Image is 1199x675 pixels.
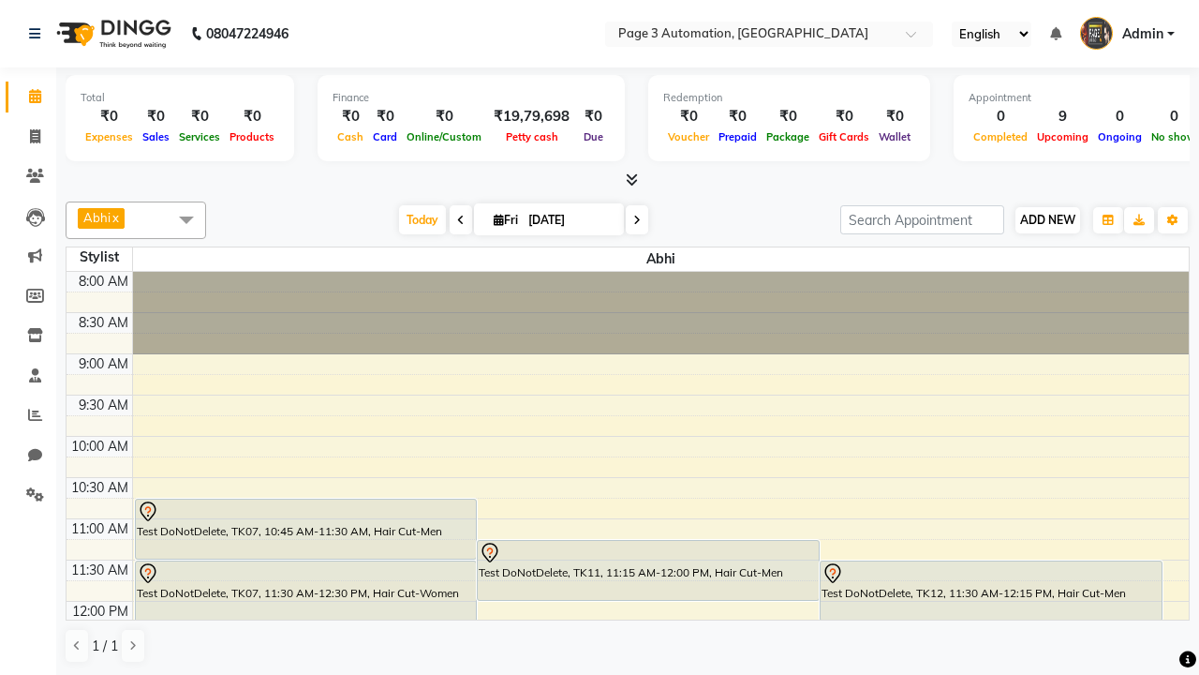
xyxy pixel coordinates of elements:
[174,130,225,143] span: Services
[81,106,138,127] div: ₹0
[138,106,174,127] div: ₹0
[663,130,714,143] span: Voucher
[67,561,132,580] div: 11:30 AM
[402,106,486,127] div: ₹0
[714,130,762,143] span: Prepaid
[874,106,915,127] div: ₹0
[663,106,714,127] div: ₹0
[523,206,616,234] input: 2025-10-03
[1093,130,1147,143] span: Ongoing
[75,272,132,292] div: 8:00 AM
[1122,24,1163,44] span: Admin
[1093,106,1147,127] div: 0
[92,637,118,656] span: 1 / 1
[1015,207,1080,233] button: ADD NEW
[579,130,608,143] span: Due
[67,478,132,498] div: 10:30 AM
[478,541,819,600] div: Test DoNotDelete, TK11, 11:15 AM-12:00 PM, Hair Cut-Men
[489,213,523,227] span: Fri
[81,90,279,106] div: Total
[174,106,225,127] div: ₹0
[486,106,577,127] div: ₹19,79,698
[1032,106,1093,127] div: 9
[501,130,563,143] span: Petty cash
[68,602,132,622] div: 12:00 PM
[225,130,279,143] span: Products
[75,313,132,333] div: 8:30 AM
[1020,213,1075,227] span: ADD NEW
[874,130,915,143] span: Wallet
[821,562,1162,621] div: Test DoNotDelete, TK12, 11:30 AM-12:15 PM, Hair Cut-Men
[840,205,1004,234] input: Search Appointment
[762,106,814,127] div: ₹0
[1032,130,1093,143] span: Upcoming
[75,396,132,415] div: 9:30 AM
[333,106,368,127] div: ₹0
[969,130,1032,143] span: Completed
[48,7,176,60] img: logo
[368,106,402,127] div: ₹0
[814,130,874,143] span: Gift Cards
[75,354,132,374] div: 9:00 AM
[67,437,132,457] div: 10:00 AM
[969,106,1032,127] div: 0
[714,106,762,127] div: ₹0
[67,519,132,539] div: 11:00 AM
[206,7,289,60] b: 08047224946
[1080,17,1113,50] img: Admin
[136,562,477,641] div: Test DoNotDelete, TK07, 11:30 AM-12:30 PM, Hair Cut-Women
[133,247,1190,271] span: Abhi
[663,90,915,106] div: Redemption
[399,205,446,234] span: Today
[136,500,477,559] div: Test DoNotDelete, TK07, 10:45 AM-11:30 AM, Hair Cut-Men
[81,130,138,143] span: Expenses
[67,247,132,267] div: Stylist
[762,130,814,143] span: Package
[333,90,610,106] div: Finance
[83,210,111,225] span: Abhi
[814,106,874,127] div: ₹0
[225,106,279,127] div: ₹0
[368,130,402,143] span: Card
[402,130,486,143] span: Online/Custom
[111,210,119,225] a: x
[577,106,610,127] div: ₹0
[333,130,368,143] span: Cash
[138,130,174,143] span: Sales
